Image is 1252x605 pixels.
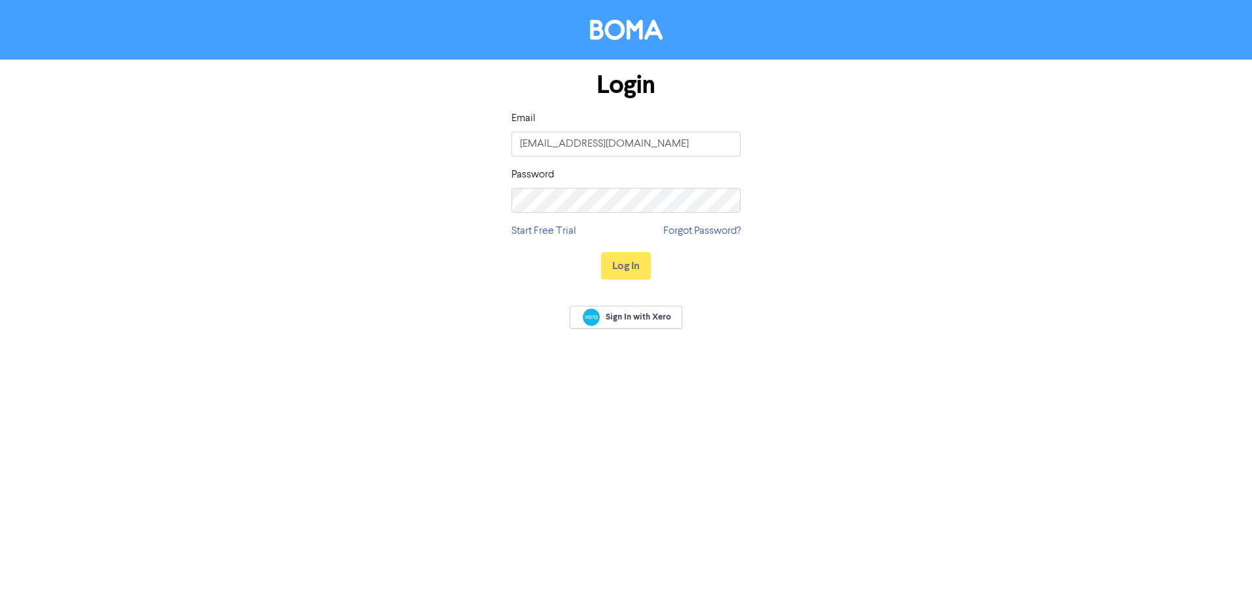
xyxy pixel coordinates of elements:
[511,167,554,183] label: Password
[511,111,536,126] label: Email
[601,252,651,280] button: Log In
[511,70,741,100] h1: Login
[570,306,682,329] a: Sign In with Xero
[663,223,741,239] a: Forgot Password?
[606,311,671,323] span: Sign In with Xero
[590,20,663,40] img: BOMA Logo
[583,308,600,326] img: Xero logo
[511,223,576,239] a: Start Free Trial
